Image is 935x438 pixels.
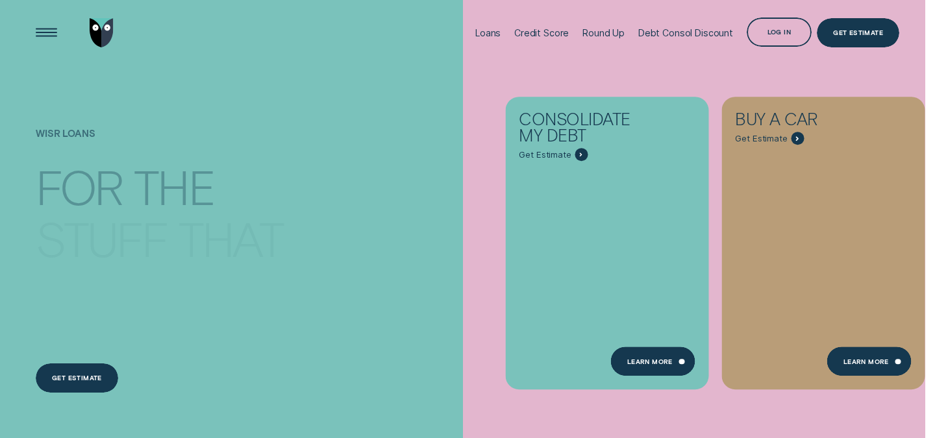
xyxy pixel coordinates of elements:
div: stuff [36,215,167,260]
a: Learn More [827,347,912,376]
span: Get Estimate [519,149,571,160]
div: Consolidate my debt [519,110,649,148]
h1: Wisr loans [36,128,285,158]
div: For [36,164,122,209]
div: that [179,215,283,260]
div: Round Up [582,27,625,38]
h4: For the stuff that can't wait [36,149,285,285]
span: Get Estimate [735,133,787,144]
div: Buy a car [735,110,865,132]
a: Learn more [611,347,695,376]
div: Loans [475,27,501,38]
a: Get Estimate [817,18,899,47]
a: Buy a car - Learn more [722,97,925,382]
div: Debt Consol Discount [638,27,733,38]
a: Get estimate [36,363,118,393]
button: Open Menu [32,18,61,47]
button: Log in [747,18,812,47]
div: the [134,164,214,209]
div: Credit Score [514,27,569,38]
a: Consolidate my debt - Learn more [506,97,709,382]
img: Wisr [90,18,114,47]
